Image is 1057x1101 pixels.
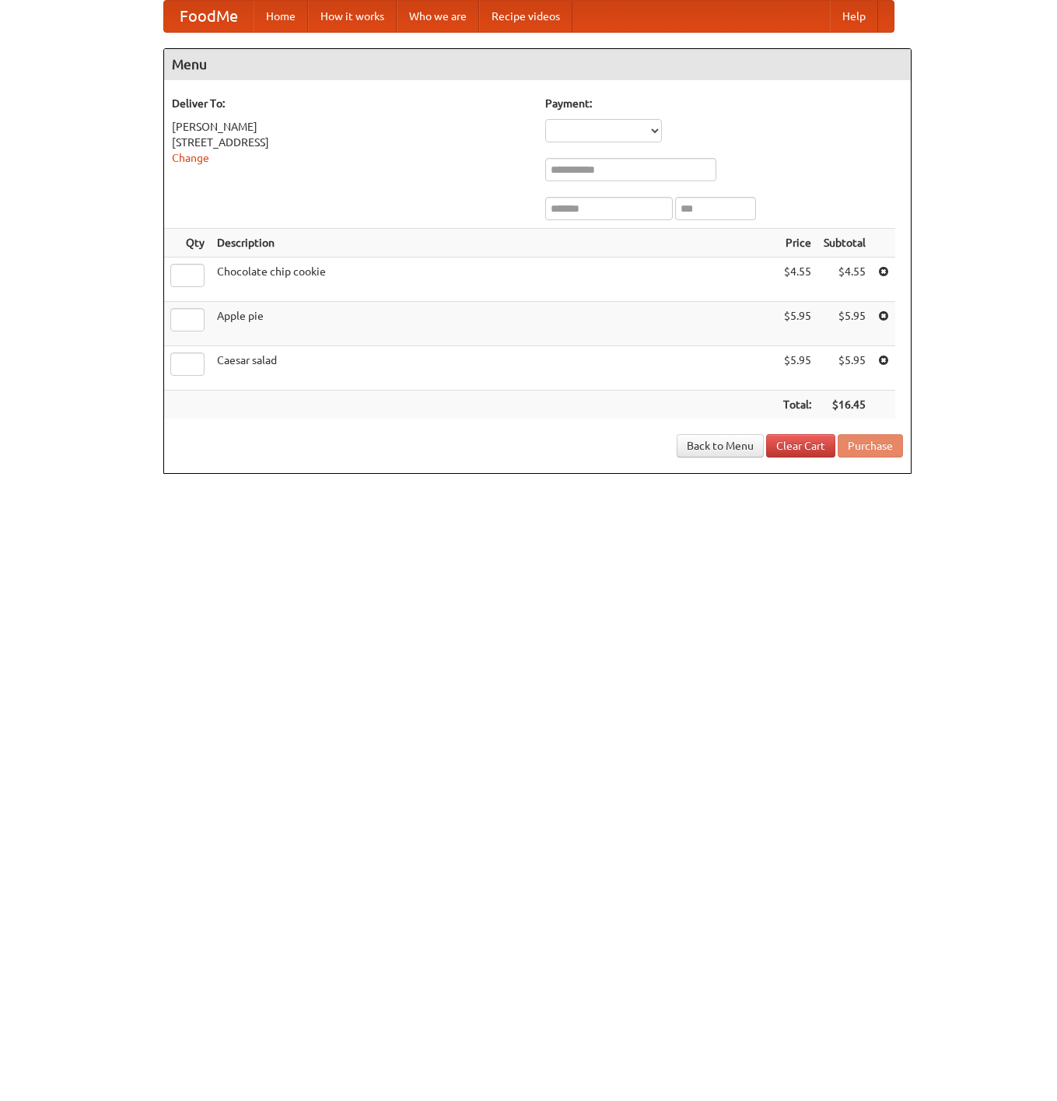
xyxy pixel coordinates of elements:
[397,1,479,32] a: Who we are
[172,119,530,135] div: [PERSON_NAME]
[838,434,903,458] button: Purchase
[677,434,764,458] a: Back to Menu
[172,96,530,111] h5: Deliver To:
[164,229,211,258] th: Qty
[211,346,777,391] td: Caesar salad
[479,1,572,32] a: Recipe videos
[817,258,872,302] td: $4.55
[211,229,777,258] th: Description
[817,229,872,258] th: Subtotal
[830,1,878,32] a: Help
[164,49,911,80] h4: Menu
[777,346,817,391] td: $5.95
[777,258,817,302] td: $4.55
[211,258,777,302] td: Chocolate chip cookie
[777,229,817,258] th: Price
[817,346,872,391] td: $5.95
[172,152,209,164] a: Change
[211,302,777,346] td: Apple pie
[254,1,308,32] a: Home
[777,302,817,346] td: $5.95
[308,1,397,32] a: How it works
[172,135,530,150] div: [STREET_ADDRESS]
[164,1,254,32] a: FoodMe
[777,391,817,419] th: Total:
[766,434,835,458] a: Clear Cart
[817,302,872,346] td: $5.95
[817,391,872,419] th: $16.45
[545,96,903,111] h5: Payment:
